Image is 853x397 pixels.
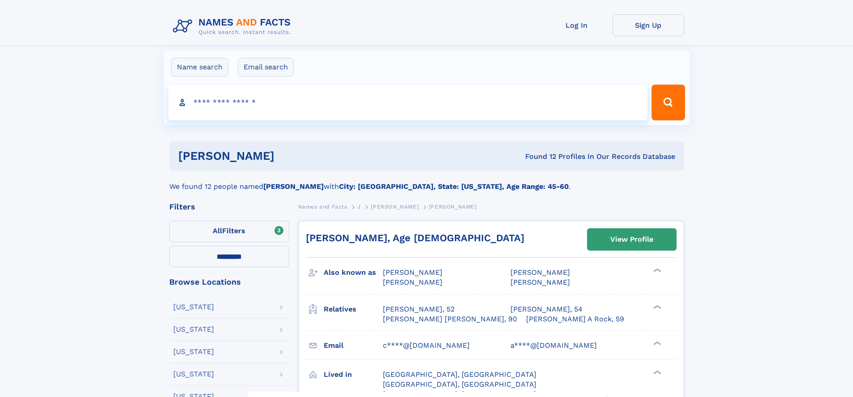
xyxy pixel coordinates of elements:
[510,268,570,277] span: [PERSON_NAME]
[510,278,570,286] span: [PERSON_NAME]
[169,221,289,242] label: Filters
[383,268,442,277] span: [PERSON_NAME]
[171,58,228,77] label: Name search
[169,278,289,286] div: Browse Locations
[429,204,477,210] span: [PERSON_NAME]
[169,14,298,38] img: Logo Names and Facts
[173,303,214,311] div: [US_STATE]
[324,367,383,382] h3: Lived in
[357,204,361,210] span: J
[652,85,685,120] button: Search Button
[298,201,347,212] a: Names and Facts
[324,338,383,353] h3: Email
[587,229,676,250] a: View Profile
[651,268,662,273] div: ❯
[651,340,662,346] div: ❯
[173,371,214,378] div: [US_STATE]
[526,314,624,324] a: [PERSON_NAME] A Rock, 59
[371,204,419,210] span: [PERSON_NAME]
[263,182,324,191] b: [PERSON_NAME]
[651,304,662,310] div: ❯
[306,232,524,243] a: [PERSON_NAME], Age [DEMOGRAPHIC_DATA]
[339,182,569,191] b: City: [GEOGRAPHIC_DATA], State: [US_STATE], Age Range: 45-60
[173,326,214,333] div: [US_STATE]
[169,171,684,192] div: We found 12 people named with .
[610,229,653,250] div: View Profile
[400,152,675,162] div: Found 12 Profiles In Our Records Database
[324,302,383,317] h3: Relatives
[383,304,454,314] a: [PERSON_NAME], 52
[213,226,222,235] span: All
[357,201,361,212] a: J
[238,58,294,77] label: Email search
[651,369,662,375] div: ❯
[383,314,517,324] a: [PERSON_NAME] [PERSON_NAME], 90
[383,370,536,379] span: [GEOGRAPHIC_DATA], [GEOGRAPHIC_DATA]
[178,150,400,162] h1: [PERSON_NAME]
[168,85,648,120] input: search input
[383,380,536,388] span: [GEOGRAPHIC_DATA], [GEOGRAPHIC_DATA]
[173,348,214,355] div: [US_STATE]
[510,304,583,314] a: [PERSON_NAME], 54
[383,278,442,286] span: [PERSON_NAME]
[613,14,684,36] a: Sign Up
[541,14,613,36] a: Log In
[324,265,383,280] h3: Also known as
[371,201,419,212] a: [PERSON_NAME]
[169,203,289,211] div: Filters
